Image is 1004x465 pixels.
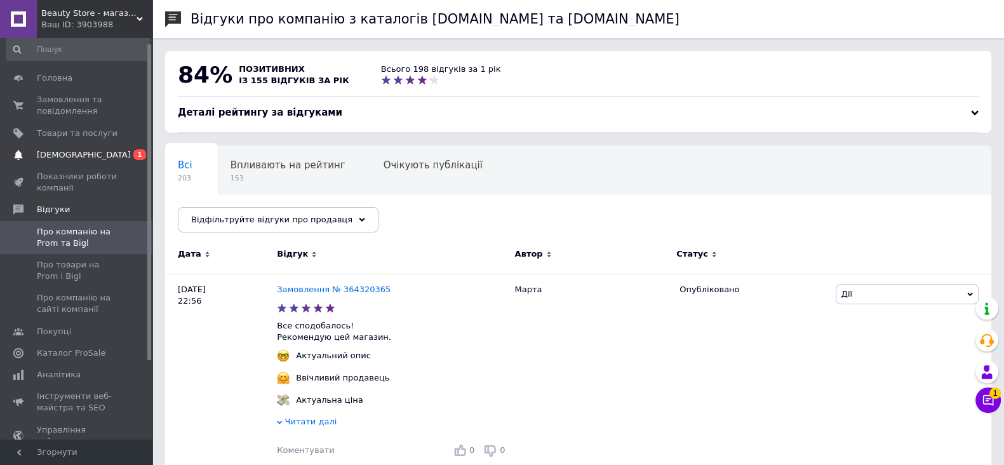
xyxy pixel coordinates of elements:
[37,149,131,161] span: [DEMOGRAPHIC_DATA]
[165,194,332,243] div: Опубліковані без коментаря
[293,350,374,361] div: Актуальний опис
[277,416,508,431] div: Читати далі
[500,445,505,455] span: 0
[37,204,70,215] span: Відгуки
[41,19,152,30] div: Ваш ID: 3903988
[277,320,508,343] p: Все сподобалось! Рекомендую цей магазин.
[284,417,337,426] span: Читати далі
[277,349,290,362] img: :nerd_face:
[469,445,474,455] span: 0
[133,149,146,160] span: 1
[178,159,192,171] span: Всі
[239,76,349,85] span: із 155 відгуків за рік
[37,391,117,414] span: Інструменти веб-майстра та SEO
[381,64,501,75] div: Всього 198 відгуків за 1 рік
[191,215,352,224] span: Відфільтруйте відгуки про продавця
[191,11,679,27] h1: Відгуки про компанію з каталогів [DOMAIN_NAME] та [DOMAIN_NAME]
[231,173,345,183] span: 153
[41,8,137,19] span: Beauty Store - магазин доглядової косметики
[293,372,392,384] div: Ввічливий продавець
[37,171,117,194] span: Показники роботи компанії
[178,173,192,183] span: 203
[37,259,117,282] span: Про товари на Prom і Bigl
[37,326,71,337] span: Покупці
[178,208,307,219] span: Опубліковані без комен...
[6,38,150,61] input: Пошук
[277,394,290,407] img: :money_with_wings:
[37,72,72,84] span: Головна
[178,62,232,88] span: 84%
[239,64,305,74] span: позитивних
[277,445,334,456] div: Коментувати
[178,106,979,119] div: Деталі рейтингу за відгуками
[679,284,826,295] div: Опубліковано
[37,369,81,381] span: Аналітика
[178,248,201,260] span: Дата
[841,289,852,299] span: Дії
[277,285,391,294] a: Замовлення № 364320365
[989,385,1001,396] span: 1
[37,424,117,447] span: Управління сайтом
[384,159,483,171] span: Очікують публікації
[37,226,117,249] span: Про компанію на Prom та Bigl
[37,347,105,359] span: Каталог ProSale
[293,394,366,406] div: Актуальна ціна
[231,159,345,171] span: Впливають на рейтинг
[975,387,1001,413] button: Чат з покупцем1
[277,445,334,455] span: Коментувати
[37,128,117,139] span: Товари та послуги
[676,248,708,260] span: Статус
[277,372,290,384] img: :hugging_face:
[37,292,117,315] span: Про компанію на сайті компанії
[515,248,543,260] span: Автор
[277,248,308,260] span: Відгук
[37,94,117,117] span: Замовлення та повідомлення
[178,107,342,118] span: Деталі рейтингу за відгуками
